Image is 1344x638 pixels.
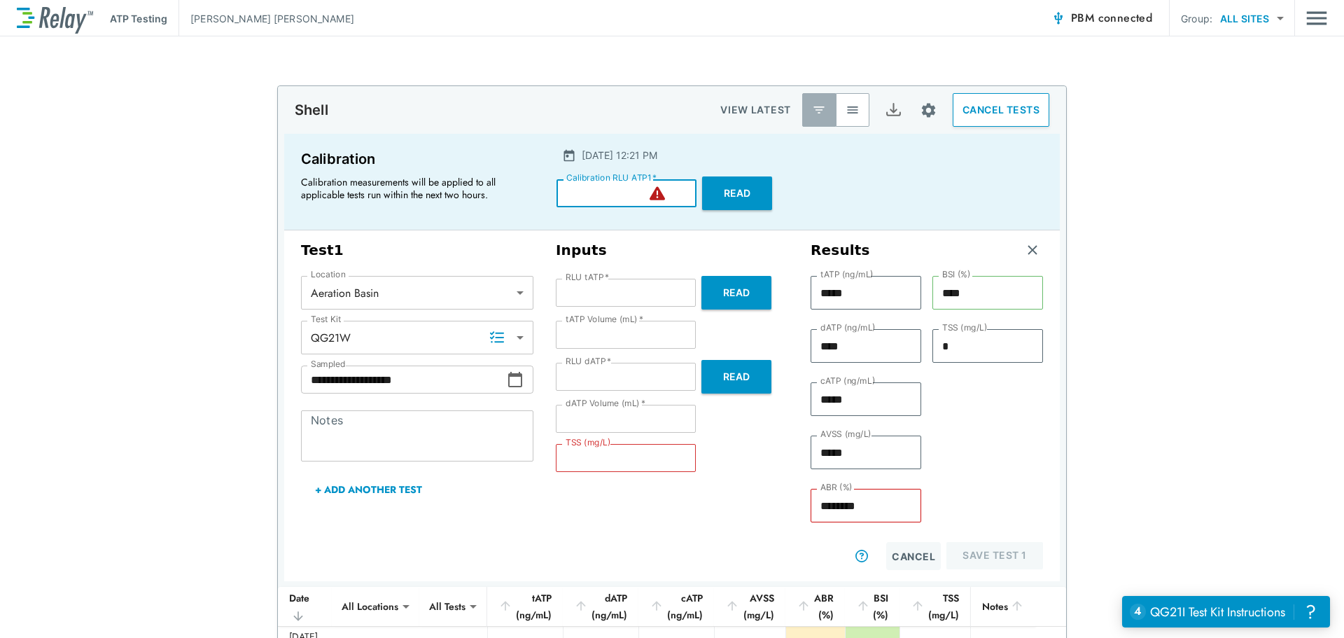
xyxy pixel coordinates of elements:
div: Notes [982,598,1024,615]
label: Location [311,270,346,279]
button: Read [701,360,771,394]
button: + Add Another Test [301,473,436,506]
p: [DATE] 12:21 PM [582,148,657,162]
label: TSS (mg/L) [566,438,611,448]
span: connected [1098,10,1153,26]
img: Drawer Icon [1306,5,1327,32]
p: Calibration measurements will be applied to all applicable tests run within the next two hours. [301,176,525,201]
input: Choose date, selected date is Sep 16, 2025 [301,366,507,394]
label: cATP (ng/mL) [820,376,875,386]
div: cATP (ng/mL) [650,590,703,623]
button: Cancel [886,542,941,570]
label: tATP (ng/mL) [820,270,874,279]
div: Aeration Basin [301,279,533,307]
div: TSS (mg/L) [911,590,959,623]
h3: Test 1 [301,242,533,259]
img: Settings Icon [920,102,937,119]
button: Main menu [1306,5,1327,32]
label: BSI (%) [942,270,971,279]
p: [PERSON_NAME] [PERSON_NAME] [190,11,354,26]
label: dATP (ng/mL) [820,323,876,333]
iframe: Resource center [1122,596,1330,627]
img: Calender Icon [562,148,576,162]
label: tATP Volume (mL) [566,314,643,324]
button: Site setup [910,92,947,129]
div: tATP (ng/mL) [498,590,552,623]
img: View All [846,103,860,117]
img: LuminUltra Relay [17,4,93,34]
label: AVSS (mg/L) [820,429,871,439]
img: Connected Icon [1051,11,1065,25]
div: AVSS (mg/L) [725,590,774,623]
p: Group: [1181,11,1212,26]
label: dATP Volume (mL) [566,398,645,408]
div: All Tests [419,592,475,620]
label: RLU dATP [566,356,611,366]
h3: Inputs [556,242,788,259]
label: Sampled [311,359,346,369]
button: PBM connected [1046,4,1158,32]
img: Latest [812,103,826,117]
div: ABR (%) [797,590,834,623]
label: RLU tATP [566,272,609,282]
div: BSI (%) [856,590,889,623]
p: VIEW LATEST [720,102,791,118]
button: Read [701,276,771,310]
div: dATP (ng/mL) [574,590,627,623]
button: Export [876,93,910,127]
p: Shell [295,102,328,118]
span: PBM [1071,8,1152,28]
th: Date [278,587,332,627]
label: ABR (%) [820,483,853,492]
h3: Results [811,242,870,259]
button: CANCEL TESTS [953,93,1049,127]
label: Test Kit [311,314,342,324]
label: TSS (mg/L) [942,323,988,333]
p: Calibration [301,148,531,170]
img: Export Icon [885,102,902,119]
img: Remove [1025,243,1039,257]
button: Read [702,176,772,210]
div: QG21W [301,324,533,352]
label: Calibration RLU ATP1 [566,173,657,183]
p: ATP Testing [110,11,167,26]
div: All Locations [332,592,408,620]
